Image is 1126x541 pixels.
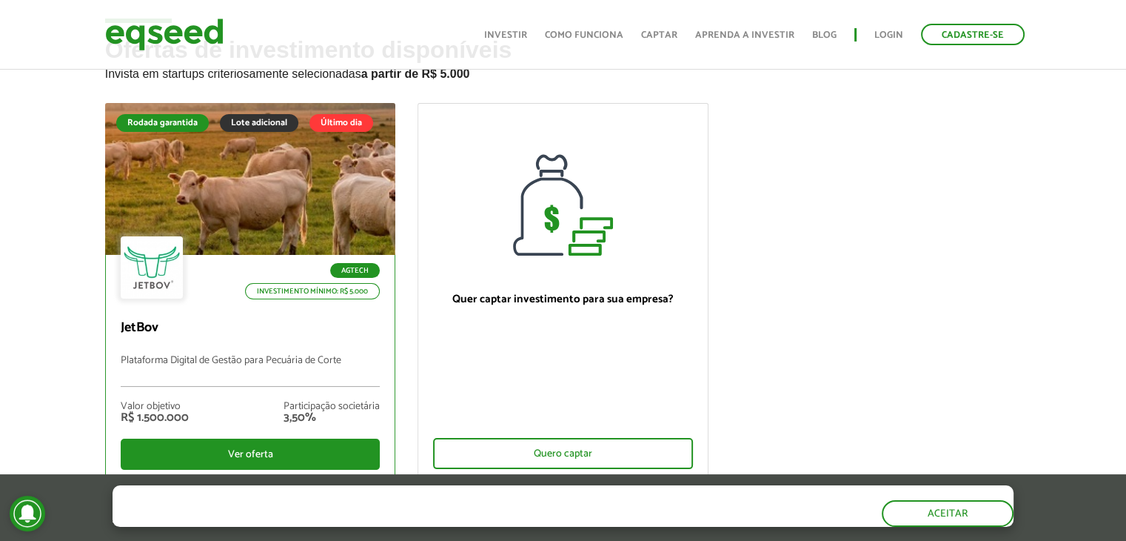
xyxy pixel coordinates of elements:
div: R$ 1.500.000 [121,412,189,424]
p: Ao clicar em "aceitar", você aceita nossa . [113,512,649,526]
a: política de privacidade e de cookies [308,514,479,526]
div: Lote adicional [220,114,298,132]
button: Aceitar [882,500,1013,527]
div: Rodada garantida [116,114,209,132]
div: Valor objetivo [121,402,189,412]
p: Agtech [330,263,380,278]
p: Plataforma Digital de Gestão para Pecuária de Corte [121,355,381,387]
div: Ver oferta [121,439,381,470]
a: Rodada garantida Lote adicional Último dia Agtech Investimento mínimo: R$ 5.000 JetBov Plataforma... [105,103,396,480]
h5: O site da EqSeed utiliza cookies para melhorar sua navegação. [113,485,649,508]
a: Aprenda a investir [695,30,794,40]
div: Último dia [309,114,373,132]
div: Participação societária [284,402,380,412]
a: Login [874,30,903,40]
a: Captar [641,30,677,40]
a: Investir [484,30,527,40]
a: Quer captar investimento para sua empresa? Quero captar [418,103,708,481]
strong: a partir de R$ 5.000 [361,67,470,80]
p: Investimento mínimo: R$ 5.000 [245,283,380,299]
p: Invista em startups criteriosamente selecionadas [105,63,1022,81]
a: Cadastre-se [921,24,1025,45]
a: Como funciona [545,30,623,40]
h2: Ofertas de investimento disponíveis [105,37,1022,103]
div: Quero captar [433,438,693,469]
p: Quer captar investimento para sua empresa? [433,293,693,306]
p: JetBov [121,320,381,336]
div: 3,50% [284,412,380,424]
a: Blog [812,30,837,40]
img: EqSeed [105,15,224,54]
